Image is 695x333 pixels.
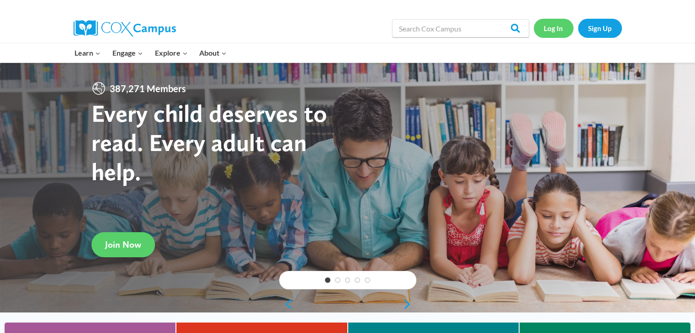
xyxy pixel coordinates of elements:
[403,299,416,310] a: next
[149,43,194,62] button: Child menu of Explore
[91,99,327,186] strong: Every child deserves to read. Every adult can help.
[325,277,330,283] a: 1
[105,239,141,250] span: Join Now
[279,295,416,313] div: content slider buttons
[91,232,155,257] a: Join Now
[106,43,149,62] button: Child menu of Engage
[69,43,233,62] nav: Primary Navigation
[106,81,190,96] span: 387,271 Members
[534,19,573,37] a: Log In
[345,277,350,283] a: 3
[392,19,529,37] input: Search Cox Campus
[365,277,370,283] a: 5
[279,299,293,310] a: previous
[69,43,107,62] button: Child menu of Learn
[534,19,622,37] nav: Secondary Navigation
[355,277,360,283] a: 4
[193,43,233,62] button: Child menu of About
[335,277,340,283] a: 2
[578,19,622,37] a: Sign Up
[74,20,176,36] img: Cox Campus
